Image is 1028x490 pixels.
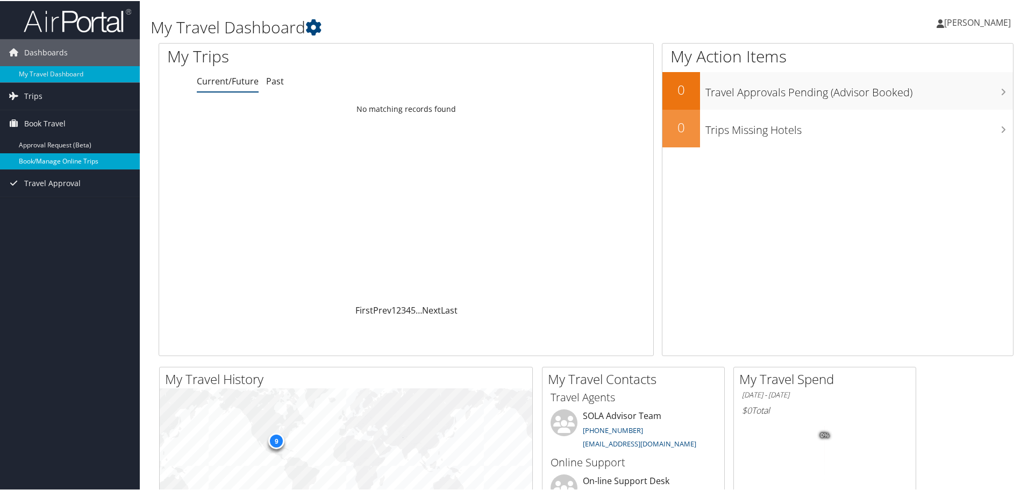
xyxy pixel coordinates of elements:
[165,369,532,387] h2: My Travel History
[411,303,416,315] a: 5
[739,369,916,387] h2: My Travel Spend
[268,432,284,448] div: 9
[820,431,829,438] tspan: 0%
[167,44,439,67] h1: My Trips
[937,5,1022,38] a: [PERSON_NAME]
[551,454,716,469] h3: Online Support
[742,389,908,399] h6: [DATE] - [DATE]
[406,303,411,315] a: 4
[197,74,259,86] a: Current/Future
[705,116,1013,137] h3: Trips Missing Hotels
[662,44,1013,67] h1: My Action Items
[159,98,653,118] td: No matching records found
[355,303,373,315] a: First
[373,303,391,315] a: Prev
[24,82,42,109] span: Trips
[266,74,284,86] a: Past
[583,424,643,434] a: [PHONE_NUMBER]
[662,109,1013,146] a: 0Trips Missing Hotels
[742,403,752,415] span: $0
[662,80,700,98] h2: 0
[422,303,441,315] a: Next
[441,303,458,315] a: Last
[944,16,1011,27] span: [PERSON_NAME]
[551,389,716,404] h3: Travel Agents
[416,303,422,315] span: …
[391,303,396,315] a: 1
[24,109,66,136] span: Book Travel
[583,438,696,448] a: [EMAIL_ADDRESS][DOMAIN_NAME]
[662,117,700,136] h2: 0
[396,303,401,315] a: 2
[24,38,68,65] span: Dashboards
[545,408,722,452] li: SOLA Advisor Team
[24,169,81,196] span: Travel Approval
[548,369,724,387] h2: My Travel Contacts
[24,7,131,32] img: airportal-logo.png
[742,403,908,415] h6: Total
[705,79,1013,99] h3: Travel Approvals Pending (Advisor Booked)
[662,71,1013,109] a: 0Travel Approvals Pending (Advisor Booked)
[401,303,406,315] a: 3
[151,15,731,38] h1: My Travel Dashboard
